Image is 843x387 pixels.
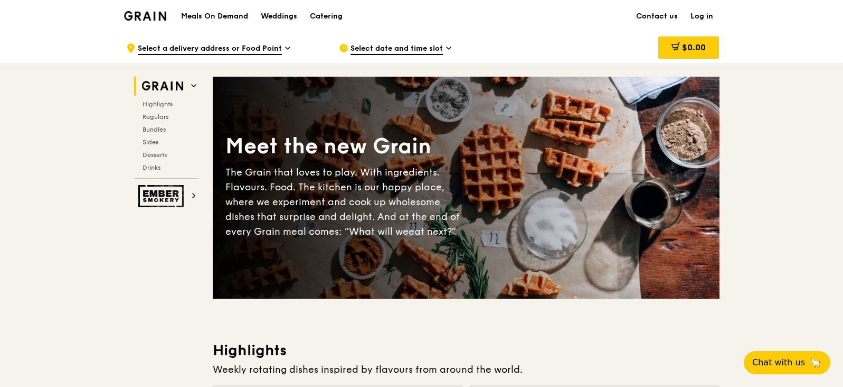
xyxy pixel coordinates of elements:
[744,351,830,374] button: Chat with us🦙
[684,1,719,32] a: Log in
[682,42,706,52] span: $0.00
[138,43,282,55] span: Select a delivery address or Food Point
[225,165,466,239] div: The Grain that loves to play. With ingredients. Flavours. Food. The kitchen is our happy place, w...
[310,1,343,32] div: Catering
[143,113,168,121] span: Regulars
[809,356,822,369] span: 🦙
[138,77,187,96] img: Grain web logo
[213,362,719,377] div: Weekly rotating dishes inspired by flavours from around the world.
[409,226,456,237] span: eat next?”
[254,1,304,32] a: Weddings
[351,43,443,55] span: Select date and time slot
[143,151,167,159] span: Desserts
[143,100,173,108] span: Highlights
[752,356,805,369] span: Chat with us
[630,1,684,32] a: Contact us
[143,139,158,146] span: Sides
[138,185,187,207] img: Ember Smokery web logo
[225,132,466,161] div: Meet the new Grain
[143,164,160,171] span: Drinks
[124,11,167,21] img: Grain
[143,126,166,133] span: Bundles
[304,1,349,32] a: Catering
[181,11,248,22] h1: Meals On Demand
[213,341,719,360] h3: Highlights
[261,1,297,32] div: Weddings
